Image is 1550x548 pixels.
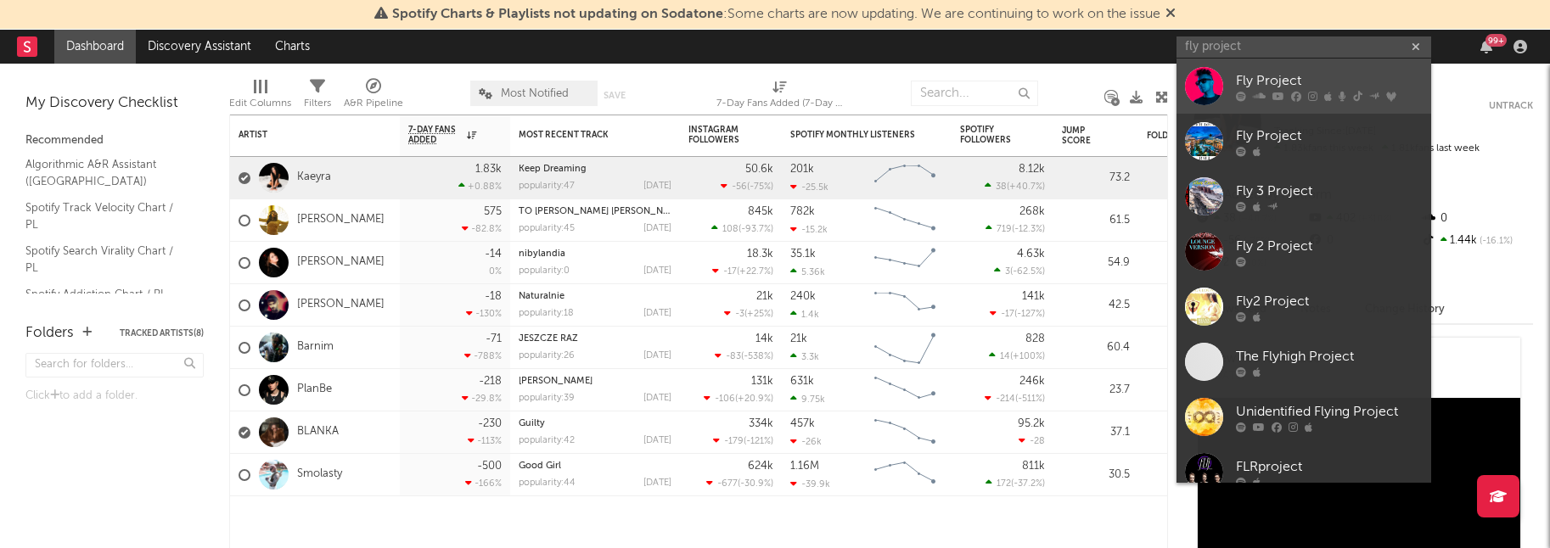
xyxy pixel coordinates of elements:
span: -677 [717,479,738,489]
a: BLANKA [297,425,339,439]
span: -17 [723,267,737,277]
div: My Discovery Checklist [25,93,204,114]
button: Save [604,91,626,100]
div: [DATE] [643,351,671,361]
span: 38 [996,182,1007,192]
div: The Flyhigh Project [1236,346,1423,366]
div: 5.36k [790,266,825,277]
a: [PERSON_NAME] [297,255,385,270]
a: Discovery Assistant [136,30,263,64]
div: 61.5 [1062,210,1130,231]
a: Smolasty [297,467,342,482]
a: Barnim [297,340,334,355]
div: ( ) [713,435,773,446]
div: ( ) [704,393,773,404]
a: Good Girl [519,461,561,471]
div: 1.16M [790,461,819,472]
div: -130 % [466,308,502,319]
a: Guilty [519,419,545,428]
div: 141k [1022,291,1045,302]
a: Fly 3 Project [1177,169,1431,224]
div: 334k [749,418,773,429]
a: [PERSON_NAME] [297,298,385,312]
a: FLRproject [1177,445,1431,500]
svg: Chart title [867,369,943,411]
div: TO JE MOJE HOLKA [519,207,671,216]
div: +0.88 % [458,181,502,192]
span: -12.3 % [1014,225,1042,234]
div: 782k [790,206,815,217]
div: 95.2k [1018,418,1045,429]
div: 0 [1420,208,1533,230]
div: ( ) [985,393,1045,404]
div: ( ) [986,478,1045,489]
div: Fly Project [1236,70,1423,91]
a: The Flyhigh Project [1177,334,1431,389]
span: 7-Day Fans Added [408,125,463,145]
div: 50.6k [745,164,773,175]
div: Filters [304,72,331,121]
div: 54.9 [1062,253,1130,273]
svg: Chart title [867,327,943,369]
span: -214 [996,394,1015,404]
div: ( ) [706,478,773,489]
div: -18 [485,291,502,302]
div: Recommended [25,131,204,151]
div: 4.63k [1017,249,1045,260]
div: 7-Day Fans Added (7-Day Fans Added) [716,93,844,114]
span: -106 [715,394,735,404]
div: ( ) [721,181,773,192]
span: 172 [997,479,1011,489]
span: Most Notified [501,88,569,99]
div: Fly2 Project [1236,291,1423,311]
a: [PERSON_NAME] [297,213,385,227]
div: 624k [748,461,773,472]
span: -121 % [746,437,771,446]
a: Dashboard [54,30,136,64]
span: -62.5 % [1013,267,1042,277]
div: Edit Columns [229,72,291,121]
div: 35.1k [790,249,816,260]
div: popularity: 42 [519,436,575,445]
span: +40.7 % [1009,182,1042,192]
div: 30.5 [1062,465,1130,485]
div: 246k [1019,376,1045,387]
span: -179 [724,437,744,446]
span: -83 [726,352,741,361]
div: [DATE] [643,224,671,233]
div: 845k [748,206,773,217]
div: Jump Score [1062,126,1104,146]
span: +25 % [747,310,771,319]
div: popularity: 0 [519,266,570,276]
div: 8.12k [1019,164,1045,175]
div: Guilty [519,419,671,428]
div: Folders [1147,131,1274,141]
div: Instagram Followers [688,125,748,145]
div: [DATE] [643,182,671,191]
div: 42.5 [1062,295,1130,316]
span: -16.1 % [1477,237,1513,246]
div: [DATE] [643,478,671,488]
span: -3 [735,310,744,319]
div: Naturalnie [519,292,671,301]
div: 811k [1022,461,1045,472]
div: JESZCZE RAZ [519,334,671,344]
a: Algorithmic A&R Assistant ([GEOGRAPHIC_DATA]) [25,155,187,190]
svg: Chart title [867,284,943,327]
div: 60.4 [1062,338,1130,358]
div: -166 % [465,478,502,489]
div: [DATE] [643,436,671,445]
div: ( ) [715,350,773,361]
div: -29.8 % [462,393,502,404]
div: Click to add a folder. [25,386,204,406]
div: Filters [304,93,331,114]
div: 21k [790,333,807,344]
div: popularity: 44 [519,478,576,488]
div: -788 % [464,350,502,361]
a: Kaeyra [297,171,331,185]
div: 631k [790,376,814,387]
span: +22.7 % [739,267,771,277]
span: -28 [1030,437,1045,446]
div: -25.5k [790,182,828,193]
a: Fly Project [1177,114,1431,169]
